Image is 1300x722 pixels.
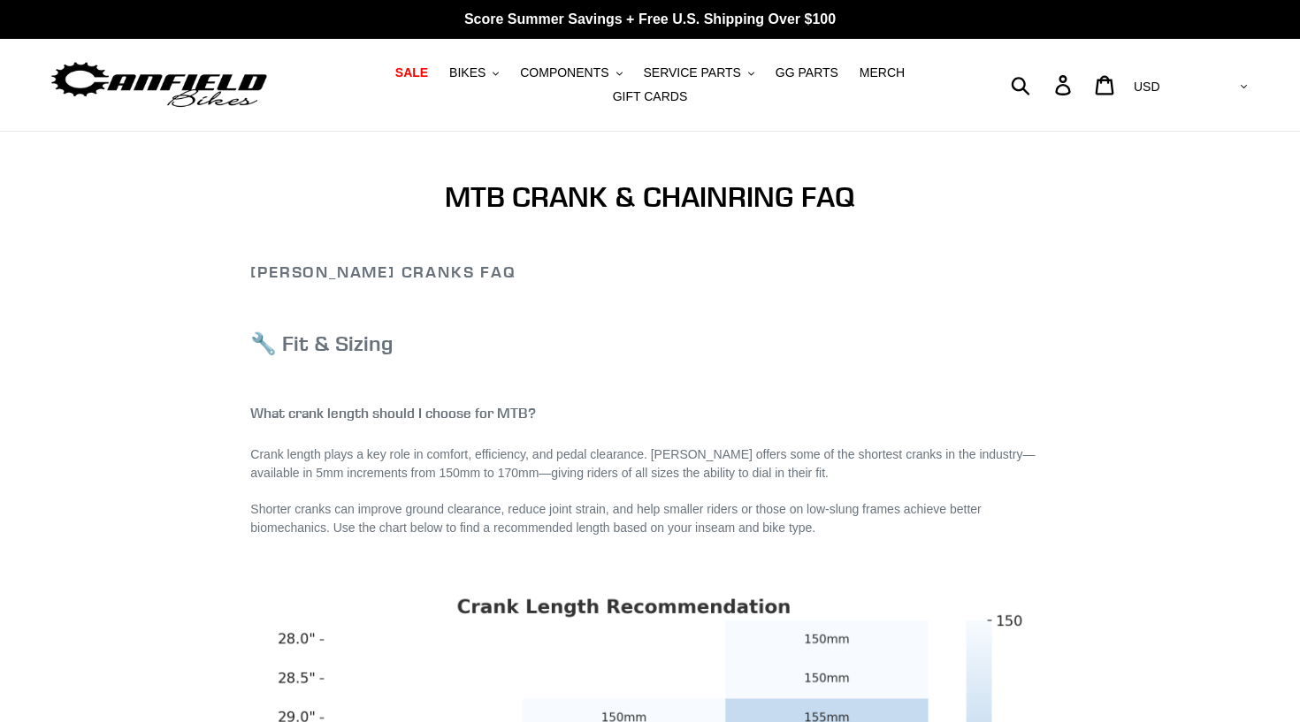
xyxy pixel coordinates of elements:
span: GG PARTS [776,65,838,80]
span: COMPONENTS [520,65,608,80]
a: MERCH [851,61,914,85]
h2: [PERSON_NAME] Cranks FAQ [250,262,1049,282]
span: MERCH [860,65,905,80]
button: BIKES [440,61,508,85]
span: GIFT CARDS [613,89,688,104]
a: GIFT CARDS [604,85,697,109]
img: Canfield Bikes [49,57,270,113]
span: SERVICE PARTS [643,65,740,80]
button: SERVICE PARTS [634,61,762,85]
button: COMPONENTS [511,61,631,85]
p: Shorter cranks can improve ground clearance, reduce joint strain, and help smaller riders or thos... [250,500,1049,537]
a: GG PARTS [767,61,847,85]
input: Search [1021,65,1066,104]
span: BIKES [449,65,486,80]
a: SALE [386,61,437,85]
span: SALE [395,65,428,80]
h4: What crank length should I choose for MTB? [250,405,1049,422]
p: Crank length plays a key role in comfort, efficiency, and pedal clearance. [PERSON_NAME] offers s... [250,445,1049,483]
h3: 🔧 Fit & Sizing [250,331,1049,356]
h1: MTB CRANK & CHAINRING FAQ [250,180,1049,214]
